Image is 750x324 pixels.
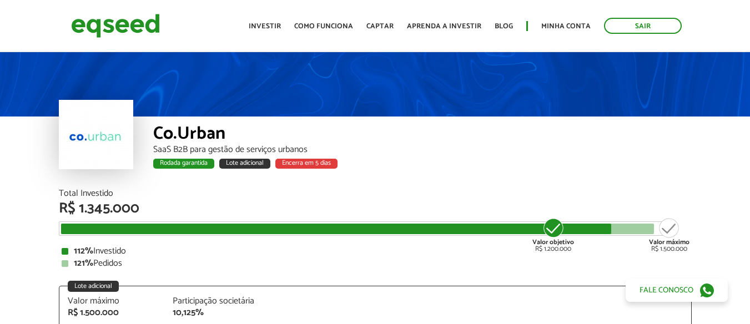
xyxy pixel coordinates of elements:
div: Lote adicional [219,159,270,169]
a: Minha conta [541,23,591,30]
div: Lote adicional [68,281,119,292]
div: Total Investido [59,189,692,198]
a: Aprenda a investir [407,23,481,30]
div: R$ 1.200.000 [532,217,574,252]
div: Valor máximo [68,297,157,306]
a: Como funciona [294,23,353,30]
div: Co.Urban [153,125,692,145]
img: EqSeed [71,11,160,40]
div: R$ 1.500.000 [649,217,689,252]
div: 10,125% [173,308,261,317]
div: Pedidos [62,259,689,268]
a: Investir [249,23,281,30]
div: R$ 1.500.000 [68,308,157,317]
div: Investido [62,247,689,256]
div: R$ 1.345.000 [59,201,692,216]
a: Blog [495,23,513,30]
a: Fale conosco [626,279,728,302]
strong: 121% [74,256,93,271]
strong: Valor máximo [649,237,689,247]
div: Encerra em 5 dias [275,159,338,169]
strong: Valor objetivo [532,237,574,247]
div: Participação societária [173,297,261,306]
a: Sair [604,18,682,34]
a: Captar [366,23,394,30]
div: Rodada garantida [153,159,214,169]
strong: 112% [74,244,93,259]
div: SaaS B2B para gestão de serviços urbanos [153,145,692,154]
